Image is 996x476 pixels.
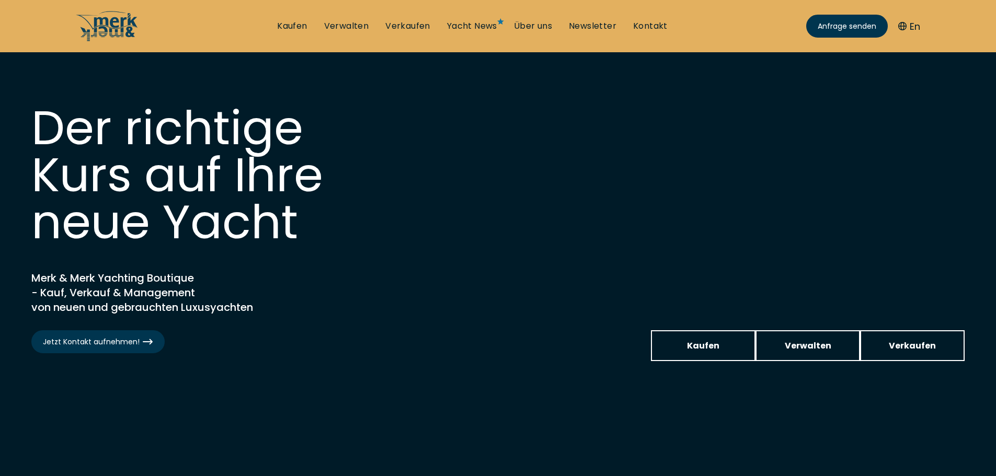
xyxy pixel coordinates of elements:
h2: Merk & Merk Yachting Boutique - Kauf, Verkauf & Management von neuen und gebrauchten Luxusyachten [31,271,293,315]
a: Anfrage senden [806,15,888,38]
a: Verwalten [755,330,860,361]
a: Verkaufen [860,330,965,361]
span: Kaufen [687,339,719,352]
a: Verkaufen [385,20,430,32]
button: En [898,19,920,33]
a: Newsletter [569,20,616,32]
a: Kontakt [633,20,668,32]
span: Jetzt Kontakt aufnehmen! [43,336,153,347]
a: Verwalten [324,20,369,32]
span: Verkaufen [889,339,936,352]
a: Kaufen [277,20,307,32]
a: Yacht News [447,20,497,32]
h1: Der richtige Kurs auf Ihre neue Yacht [31,105,345,246]
a: Jetzt Kontakt aufnehmen! [31,330,165,353]
a: Kaufen [651,330,755,361]
a: Über uns [514,20,552,32]
span: Anfrage senden [818,21,876,32]
span: Verwalten [785,339,831,352]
